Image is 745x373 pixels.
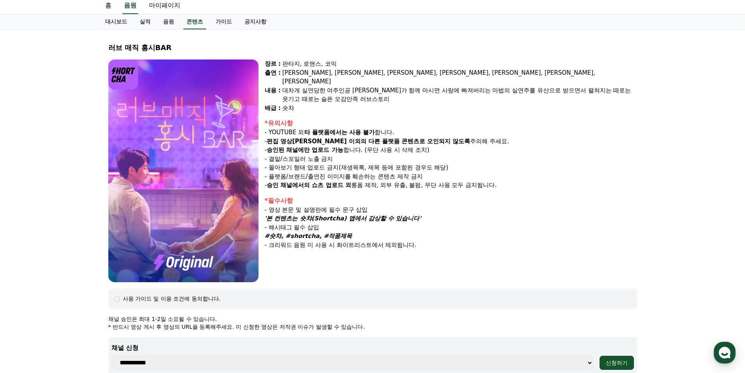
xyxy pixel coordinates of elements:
img: video [108,59,259,282]
div: [PERSON_NAME], [PERSON_NAME], [PERSON_NAME], [PERSON_NAME], [PERSON_NAME], [PERSON_NAME], [PERSON... [282,68,637,86]
span: 홈 [25,260,29,266]
a: 설정 [101,248,150,268]
div: - 영상 본문 및 설명란에 필수 문구 삽입 [265,205,637,214]
div: 판타지, 로맨스, 코믹 [282,59,637,68]
div: 사용 가이드 및 이용 조건에 동의합니다. [123,295,221,303]
div: - 해시태그 필수 삽입 [265,223,637,232]
p: - 결말/스포일러 노출 금지 [265,155,637,164]
a: 실적 [133,14,157,29]
strong: '본 컨텐츠는 숏챠(Shortcha) 앱에서 감상할 수 있습니다' [265,215,421,222]
strong: 타 플랫폼에서는 사용 불가 [304,129,375,136]
img: logo [108,59,138,90]
p: - 주의해 주세요. [265,137,637,146]
div: - 크리워드 음원 미 사용 시 화이트리스트에서 제외됩니다. [265,241,637,250]
p: - 플랫폼/브랜드/출연진 이미지를 훼손하는 콘텐츠 제작 금지 [265,172,637,181]
a: 음원 [157,14,180,29]
a: 대화 [52,248,101,268]
div: 내용 : [265,86,281,104]
a: 공지사항 [238,14,273,29]
div: 신청하기 [606,359,628,367]
a: 대시보드 [99,14,133,29]
div: 숏챠 [282,104,637,113]
div: 러브 매직 홍시BAR [108,42,637,53]
a: 홈 [2,248,52,268]
div: *필수사항 [265,196,637,205]
p: - 롱폼 제작, 외부 유출, 불펌, 무단 사용 모두 금지됩니다. [265,181,637,190]
strong: 편집 영상[PERSON_NAME] 이외의 [267,138,366,145]
strong: 승인된 채널에만 업로드 가능 [267,146,343,153]
strong: 다른 플랫폼 콘텐츠로 오인되지 않도록 [368,138,470,145]
p: * 반드시 영상 게시 후 영상의 URL을 등록해주세요. 미 신청한 영상은 저작권 이슈가 발생할 수 있습니다. [108,323,637,331]
div: 배급 : [265,104,281,113]
p: 채널 승인은 최대 1-2일 소요될 수 있습니다. [108,315,637,323]
strong: 승인 채널에서의 쇼츠 업로드 외 [267,182,351,189]
a: 콘텐츠 [183,14,206,29]
div: 대차게 실연당한 여주인공 [PERSON_NAME]가 함께 마시면 사랑에 빠져버리는 마법의 실연주를 유산으로 받으면서 펼쳐지는 때로는 웃기고 때로는 슬픈 오감만족 러브스토리 [282,86,637,104]
p: - YOUTUBE 외 합니다. [265,128,637,137]
button: 신청하기 [600,356,634,370]
p: 채널 신청 [111,343,634,353]
p: - 몰아보기 형태 업로드 금지(재생목록, 제목 등에 포함된 경우도 해당) [265,163,637,172]
p: - 합니다. (무단 사용 시 삭제 조치) [265,146,637,155]
strong: #숏챠, #shortcha, #작품제목 [265,232,352,240]
div: *유의사항 [265,119,637,128]
a: 가이드 [209,14,238,29]
div: 출연 : [265,68,281,86]
span: 대화 [72,260,81,267]
div: 장르 : [265,59,281,68]
span: 설정 [121,260,130,266]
